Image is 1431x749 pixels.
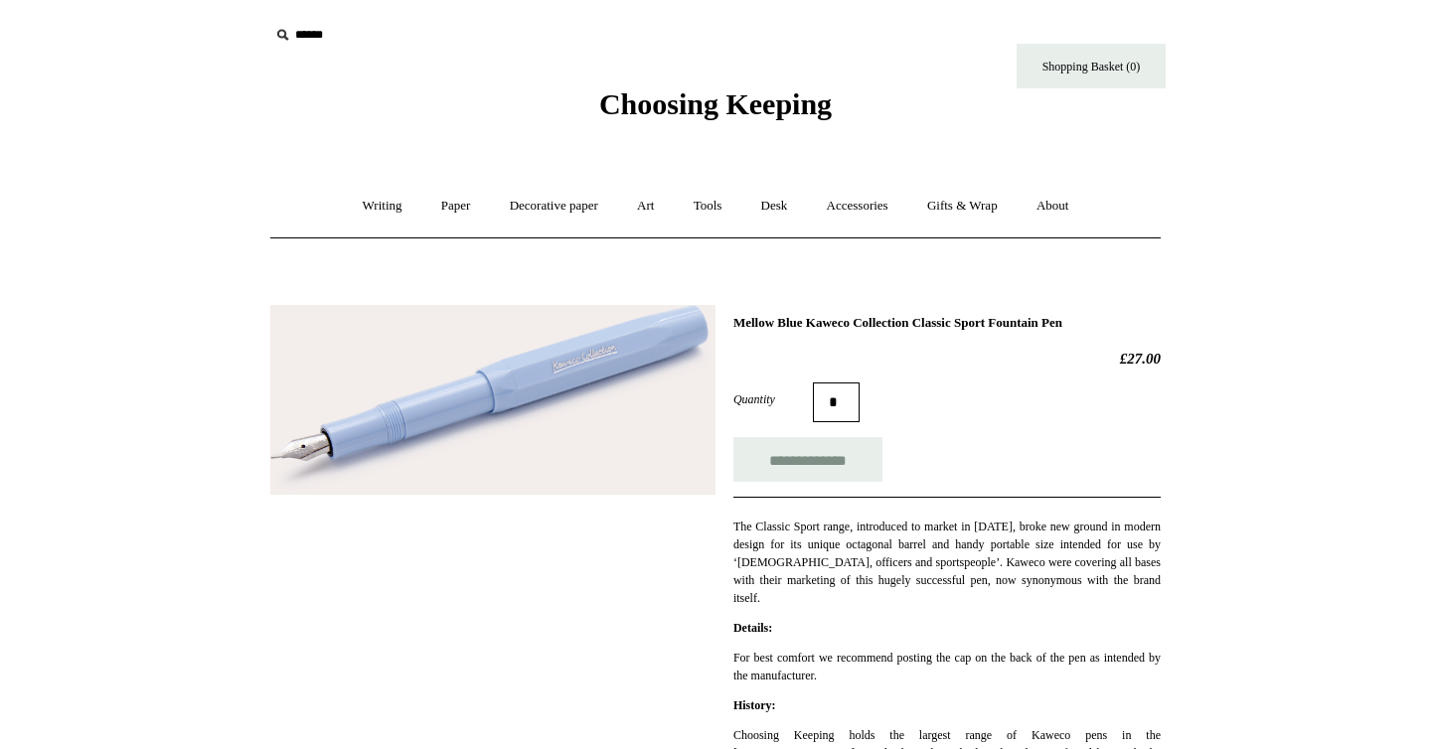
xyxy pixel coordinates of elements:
[909,180,1016,232] a: Gifts & Wrap
[423,180,489,232] a: Paper
[676,180,740,232] a: Tools
[733,315,1161,331] h1: Mellow Blue Kaweco Collection Classic Sport Fountain Pen
[492,180,616,232] a: Decorative paper
[270,305,715,495] img: Mellow Blue Kaweco Collection Classic Sport Fountain Pen
[733,621,772,635] strong: Details:
[599,87,832,120] span: Choosing Keeping
[743,180,806,232] a: Desk
[733,350,1161,368] h2: £27.00
[809,180,906,232] a: Accessories
[733,698,776,712] strong: History:
[619,180,672,232] a: Art
[1019,180,1087,232] a: About
[733,649,1161,684] p: For best comfort we recommend posting the cap on the back of the pen as intended by the manufactu...
[345,180,420,232] a: Writing
[599,103,832,117] a: Choosing Keeping
[733,390,813,408] label: Quantity
[733,518,1161,607] p: The Classic Sport range, introduced to market in [DATE], broke new ground in modern design for it...
[1017,44,1166,88] a: Shopping Basket (0)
